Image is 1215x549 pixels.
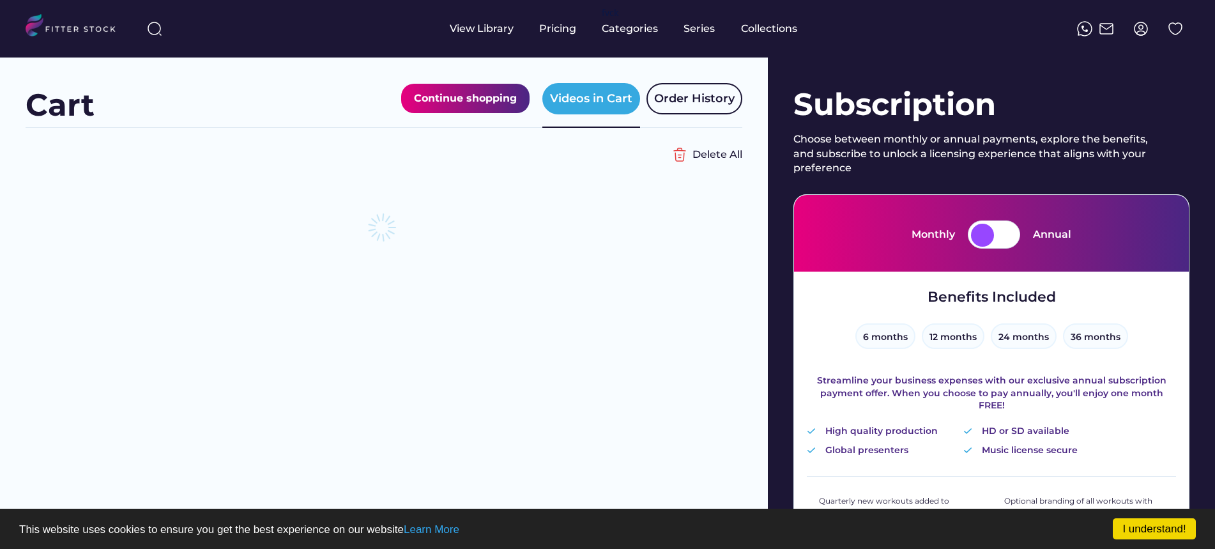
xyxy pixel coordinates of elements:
div: Music license secure [982,444,1078,457]
div: Delete All [692,148,742,162]
img: LOGO.svg [26,14,126,40]
div: Series [684,22,715,36]
button: 24 months [991,323,1057,349]
img: Vector%20%282%29.svg [963,428,972,434]
div: Videos in Cart [550,91,632,107]
img: Group%201000002324%20%282%29.svg [1168,21,1183,36]
a: Learn More [404,523,459,536]
img: meteor-icons_whatsapp%20%281%29.svg [1077,21,1092,36]
div: HD or SD available [982,425,1069,438]
div: Order History [654,91,735,107]
div: Collections [741,22,797,36]
div: High quality production [825,425,938,438]
div: Continue shopping [414,90,517,107]
img: Vector%20%282%29.svg [963,447,972,453]
button: 12 months [922,323,984,349]
div: Benefits Included [928,288,1056,307]
div: Monthly [912,228,955,242]
div: Choose between monthly or annual payments, explore the benefits, and subscribe to unlock a licens... [793,132,1158,175]
div: View Library [450,22,514,36]
button: 6 months [855,323,915,349]
img: Group%201000002356%20%282%29.svg [667,142,692,167]
div: fvck [602,6,618,19]
img: search-normal%203.svg [147,21,162,36]
img: Frame%2051.svg [1099,21,1114,36]
p: This website uses cookies to ensure you get the best experience on our website [19,524,1196,535]
div: Quarterly new workouts added to choose from [819,496,979,518]
img: Vector%20%282%29.svg [807,428,816,434]
div: Subscription [793,83,1189,126]
img: Vector%20%282%29.svg [807,447,816,453]
a: I understand! [1113,518,1196,539]
div: Streamline your business expenses with our exclusive annual subscription payment offer. When you ... [807,375,1176,412]
div: Optional branding of all workouts with brand colours & logo [1004,496,1164,518]
div: Pricing [539,22,576,36]
div: Cart [26,84,95,127]
div: Annual [1033,228,1071,242]
img: profile-circle.svg [1133,21,1149,36]
div: Categories [602,22,658,36]
button: 36 months [1063,323,1128,349]
div: Global presenters [825,444,908,457]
